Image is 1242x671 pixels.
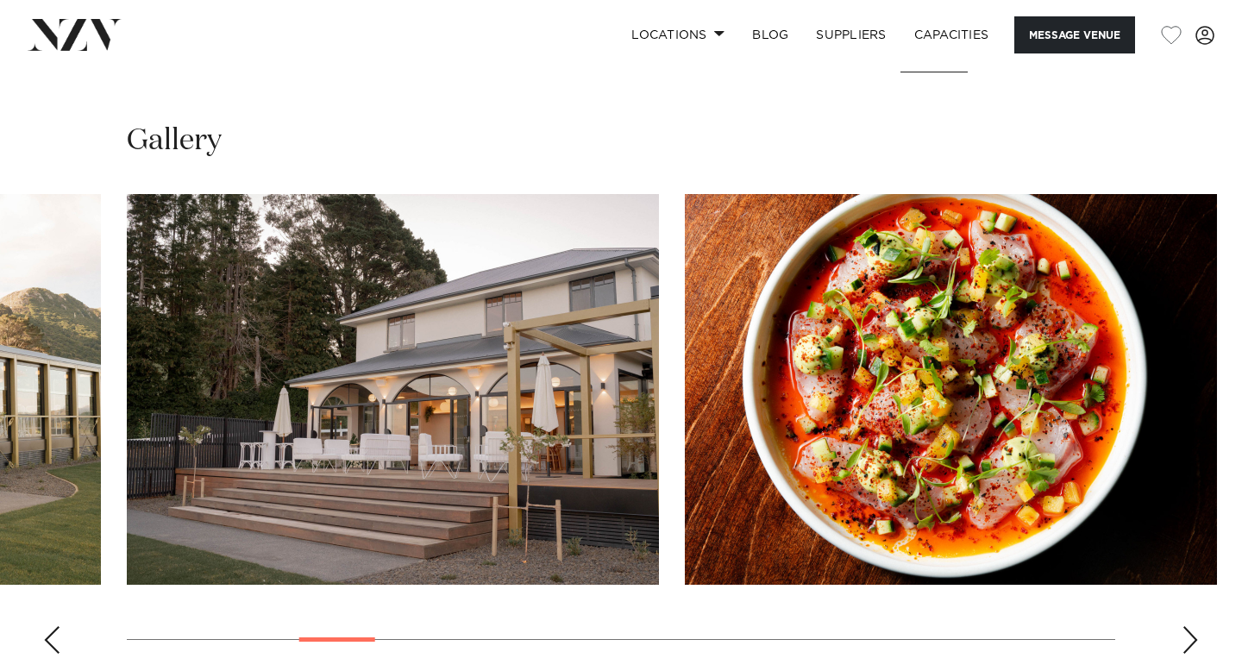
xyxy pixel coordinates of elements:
[685,194,1217,585] swiper-slide: 6 / 23
[738,16,802,53] a: BLOG
[127,194,659,585] swiper-slide: 5 / 23
[900,16,1003,53] a: Capacities
[802,16,900,53] a: SUPPLIERS
[28,19,122,50] img: nzv-logo.png
[1014,16,1135,53] button: Message Venue
[127,122,222,160] h2: Gallery
[618,16,738,53] a: Locations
